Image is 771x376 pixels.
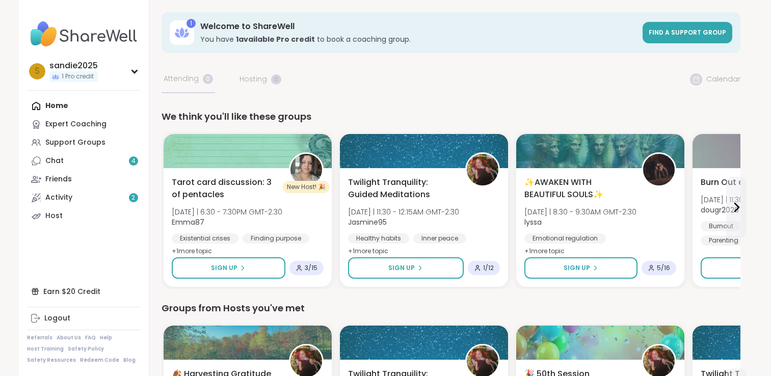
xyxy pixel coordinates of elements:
[27,207,141,225] a: Host
[27,115,141,133] a: Expert Coaching
[44,313,70,324] div: Logout
[283,181,330,193] div: New Host! 🎉
[348,233,409,244] div: Healthy habits
[172,257,285,279] button: Sign Up
[305,264,317,272] span: 3 / 15
[68,345,104,353] a: Safety Policy
[57,334,81,341] a: About Us
[35,65,40,78] span: s
[524,176,630,201] span: ✨AWAKEN WITH BEAUTIFUL SOULS✨
[27,133,141,152] a: Support Groups
[200,21,636,32] h3: Welcome to ShareWell
[172,207,282,217] span: [DATE] | 6:30 - 7:30PM GMT-2:30
[348,257,464,279] button: Sign Up
[49,60,98,71] div: sandie2025
[100,334,112,341] a: Help
[701,221,741,231] div: Burnout
[131,194,135,202] span: 2
[236,34,315,44] b: 1 available Pro credit
[162,301,740,315] div: Groups from Hosts you've met
[27,152,141,170] a: Chat4
[243,233,309,244] div: Finding purpose
[27,170,141,189] a: Friends
[348,217,387,227] b: Jasmine95
[524,233,606,244] div: Emotional regulation
[27,309,141,328] a: Logout
[467,154,498,185] img: Jasmine95
[172,233,238,244] div: Existential crises
[45,119,107,129] div: Expert Coaching
[524,257,637,279] button: Sign Up
[27,345,64,353] a: Host Training
[740,263,766,273] span: Sign Up
[388,263,415,273] span: Sign Up
[524,207,636,217] span: [DATE] | 8:30 - 9:30AM GMT-2:30
[524,217,542,227] b: lyssa
[483,264,494,272] span: 1 / 12
[348,176,454,201] span: Twilight Tranquility: Guided Meditations
[211,263,237,273] span: Sign Up
[27,282,141,301] div: Earn $20 Credit
[172,176,278,201] span: Tarot card discussion: 3 of pentacles
[187,19,196,28] div: 1
[80,357,119,364] a: Redeem Code
[200,34,636,44] h3: You have to book a coaching group.
[123,357,136,364] a: Blog
[649,28,726,37] span: Find a support group
[45,156,64,166] div: Chat
[45,193,72,203] div: Activity
[564,263,590,273] span: Sign Up
[413,233,466,244] div: Inner peace
[348,207,459,217] span: [DATE] | 11:30 - 12:15AM GMT-2:30
[162,110,740,124] div: We think you'll like these groups
[62,72,94,81] span: 1 Pro credit
[27,189,141,207] a: Activity2
[643,154,675,185] img: lyssa
[643,22,732,43] a: Find a support group
[290,154,322,185] img: Emma87
[701,205,739,215] b: dougr2026
[131,157,136,166] span: 4
[85,334,96,341] a: FAQ
[45,138,105,148] div: Support Groups
[172,217,204,227] b: Emma87
[657,264,670,272] span: 5 / 16
[27,16,141,52] img: ShareWell Nav Logo
[27,357,76,364] a: Safety Resources
[45,174,72,184] div: Friends
[27,334,52,341] a: Referrals
[45,211,63,221] div: Host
